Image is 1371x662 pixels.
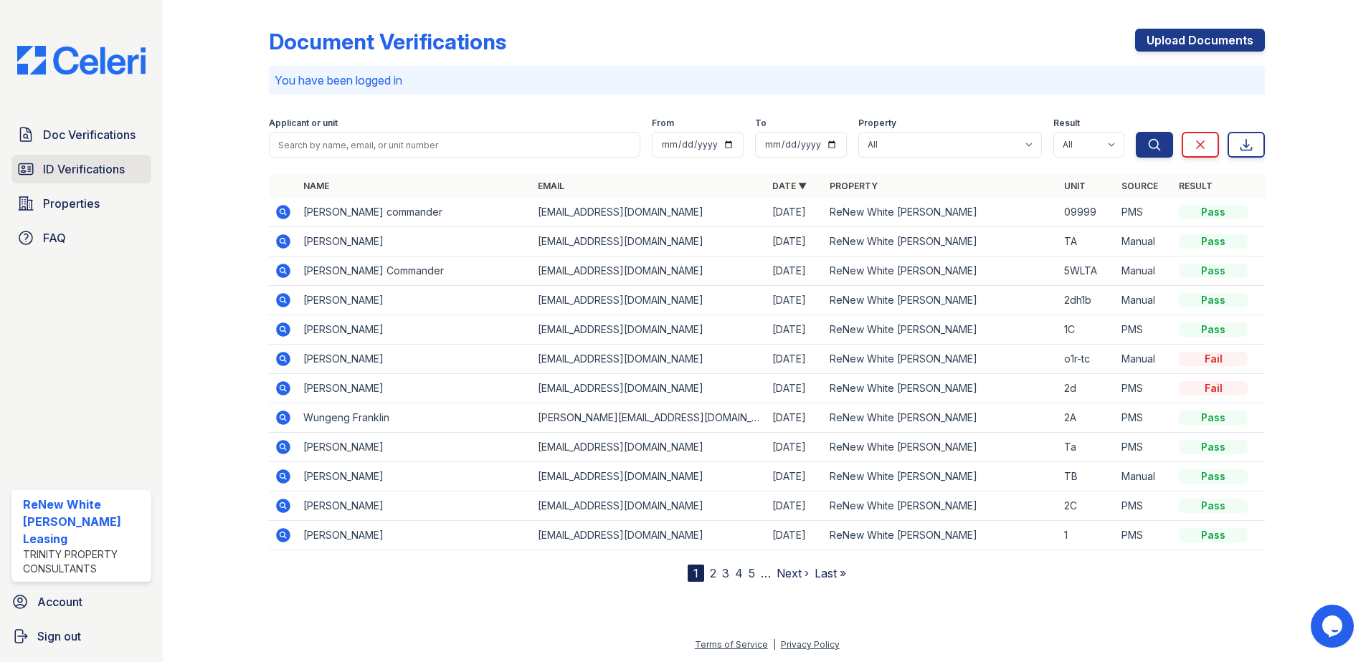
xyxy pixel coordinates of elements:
div: ReNew White [PERSON_NAME] Leasing [23,496,146,547]
td: [DATE] [767,256,824,286]
td: 1 [1058,521,1116,550]
td: Manual [1116,462,1173,491]
a: Privacy Policy [781,639,840,650]
td: TA [1058,227,1116,256]
td: ReNew White [PERSON_NAME] [824,433,1058,462]
td: ReNew White [PERSON_NAME] [824,345,1058,374]
p: You have been logged in [275,72,1259,89]
a: Name [303,181,329,191]
td: [EMAIL_ADDRESS][DOMAIN_NAME] [532,521,767,550]
td: PMS [1116,403,1173,433]
td: Manual [1116,256,1173,286]
td: PMS [1116,198,1173,227]
div: Pass [1179,264,1248,278]
a: Source [1121,181,1158,191]
td: 2C [1058,491,1116,521]
a: Property [830,181,878,191]
div: Fail [1179,381,1248,395]
label: Property [858,117,896,129]
a: Properties [11,189,151,218]
a: Next › [777,566,809,580]
a: Result [1179,181,1213,191]
a: 4 [735,566,743,580]
td: PMS [1116,433,1173,462]
td: [PERSON_NAME] [298,521,532,550]
td: [EMAIL_ADDRESS][DOMAIN_NAME] [532,374,767,403]
label: Result [1053,117,1080,129]
td: [EMAIL_ADDRESS][DOMAIN_NAME] [532,198,767,227]
td: [EMAIL_ADDRESS][DOMAIN_NAME] [532,491,767,521]
div: Pass [1179,205,1248,219]
td: [PERSON_NAME] [298,433,532,462]
a: Last » [815,566,846,580]
td: Manual [1116,286,1173,315]
td: [EMAIL_ADDRESS][DOMAIN_NAME] [532,227,767,256]
td: ReNew White [PERSON_NAME] [824,491,1058,521]
a: Terms of Service [695,639,768,650]
td: PMS [1116,374,1173,403]
a: 2 [710,566,716,580]
a: 5 [749,566,755,580]
a: Sign out [6,622,157,651]
td: o1r-tc [1058,345,1116,374]
td: 2d [1058,374,1116,403]
a: 3 [722,566,729,580]
span: … [761,565,771,582]
td: [DATE] [767,198,824,227]
input: Search by name, email, or unit number [269,132,640,158]
td: [DATE] [767,403,824,433]
td: ReNew White [PERSON_NAME] [824,227,1058,256]
td: [PERSON_NAME] [298,227,532,256]
a: FAQ [11,224,151,252]
div: 1 [688,565,704,582]
td: 2A [1058,403,1116,433]
div: Pass [1179,293,1248,307]
td: Ta [1058,433,1116,462]
td: [DATE] [767,491,824,521]
td: [PERSON_NAME] [298,462,532,491]
div: | [773,639,776,650]
a: Email [538,181,564,191]
td: [PERSON_NAME] commander [298,198,532,227]
td: ReNew White [PERSON_NAME] [824,198,1058,227]
td: TB [1058,462,1116,491]
span: Properties [43,195,100,212]
span: Account [37,593,82,610]
td: [PERSON_NAME] [298,345,532,374]
td: Manual [1116,227,1173,256]
td: [DATE] [767,521,824,550]
td: [EMAIL_ADDRESS][DOMAIN_NAME] [532,433,767,462]
div: Trinity Property Consultants [23,547,146,576]
td: [PERSON_NAME][EMAIL_ADDRESS][DOMAIN_NAME] [532,403,767,433]
label: From [652,117,674,129]
td: ReNew White [PERSON_NAME] [824,374,1058,403]
td: [DATE] [767,433,824,462]
label: Applicant or unit [269,117,338,129]
div: Pass [1179,234,1248,249]
td: 1C [1058,315,1116,345]
td: [PERSON_NAME] Commander [298,256,532,286]
a: Account [6,587,157,616]
td: PMS [1116,521,1173,550]
td: 2dh1b [1058,286,1116,315]
td: [DATE] [767,315,824,345]
a: ID Verifications [11,155,151,183]
div: Pass [1179,440,1248,454]
td: ReNew White [PERSON_NAME] [824,521,1058,550]
label: To [755,117,767,129]
td: ReNew White [PERSON_NAME] [824,462,1058,491]
span: FAQ [43,229,66,246]
td: ReNew White [PERSON_NAME] [824,403,1058,433]
td: [DATE] [767,462,824,491]
a: Unit [1064,181,1086,191]
td: [PERSON_NAME] [298,286,532,315]
td: [PERSON_NAME] [298,491,532,521]
td: [DATE] [767,286,824,315]
span: Doc Verifications [43,126,136,143]
div: Document Verifications [269,29,506,54]
td: 09999 [1058,198,1116,227]
div: Pass [1179,322,1248,337]
td: [PERSON_NAME] [298,374,532,403]
td: Wungeng Franklin [298,403,532,433]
